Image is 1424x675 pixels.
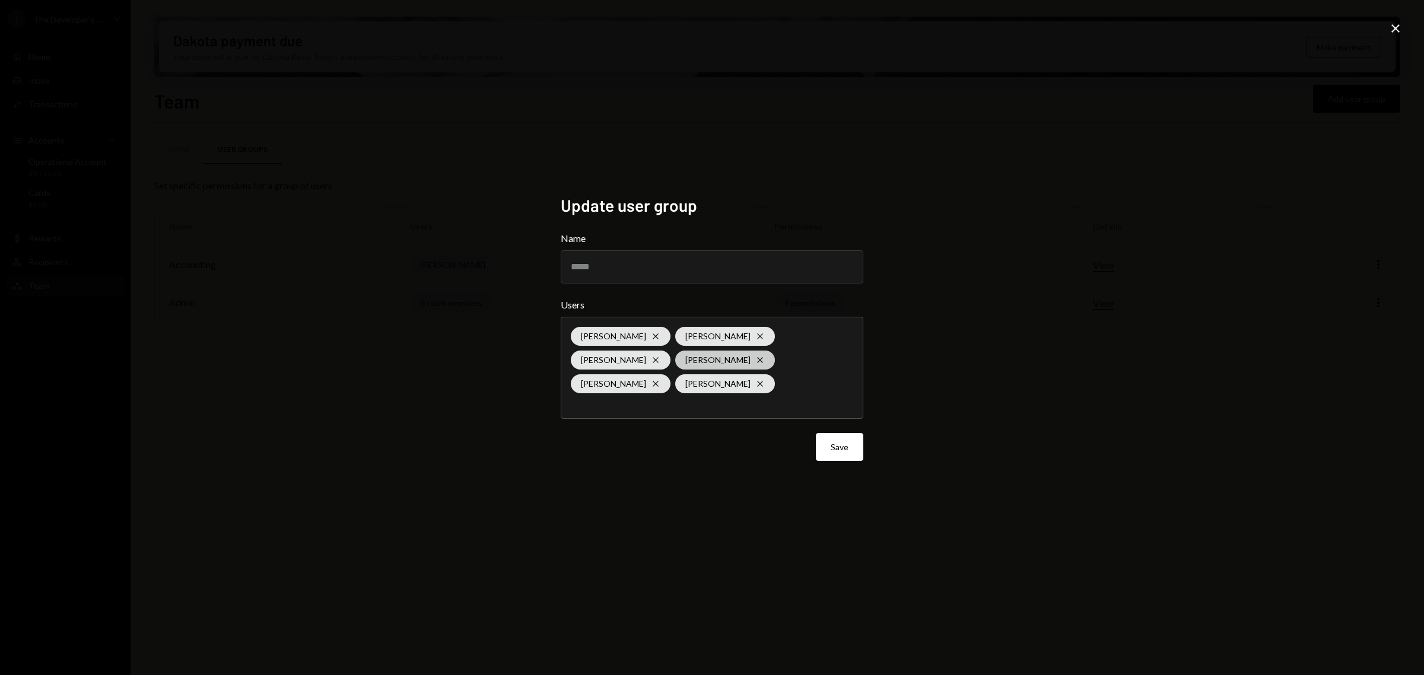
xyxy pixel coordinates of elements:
div: [PERSON_NAME] [571,351,670,370]
div: [PERSON_NAME] [675,351,775,370]
div: [PERSON_NAME] [675,374,775,393]
label: Name [561,231,863,246]
div: [PERSON_NAME] [571,327,670,346]
label: Users [561,298,863,312]
h2: Update user group [561,194,863,217]
button: Save [816,433,863,461]
div: [PERSON_NAME] [675,327,775,346]
div: [PERSON_NAME] [571,374,670,393]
